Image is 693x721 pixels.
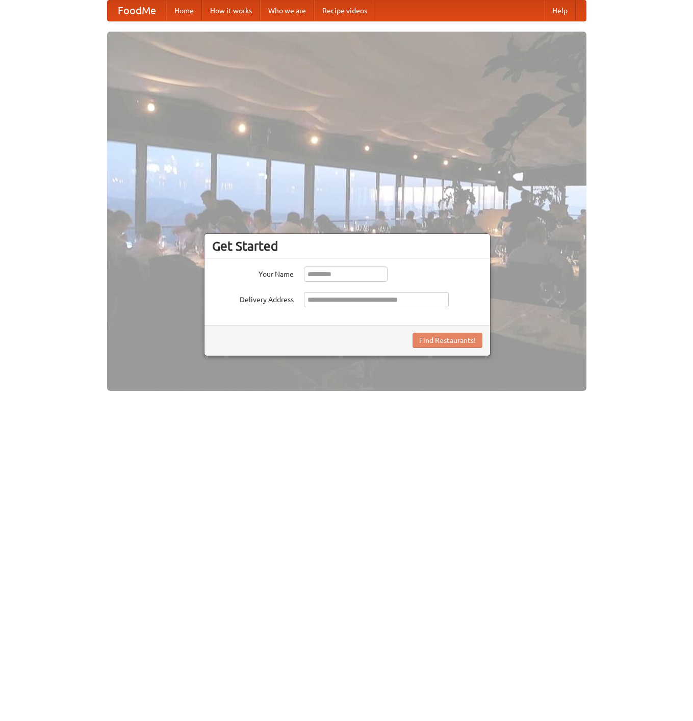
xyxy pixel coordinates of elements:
[212,292,294,305] label: Delivery Address
[108,1,166,21] a: FoodMe
[166,1,202,21] a: Home
[212,238,482,254] h3: Get Started
[413,333,482,348] button: Find Restaurants!
[314,1,375,21] a: Recipe videos
[544,1,576,21] a: Help
[260,1,314,21] a: Who we are
[212,266,294,279] label: Your Name
[202,1,260,21] a: How it works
